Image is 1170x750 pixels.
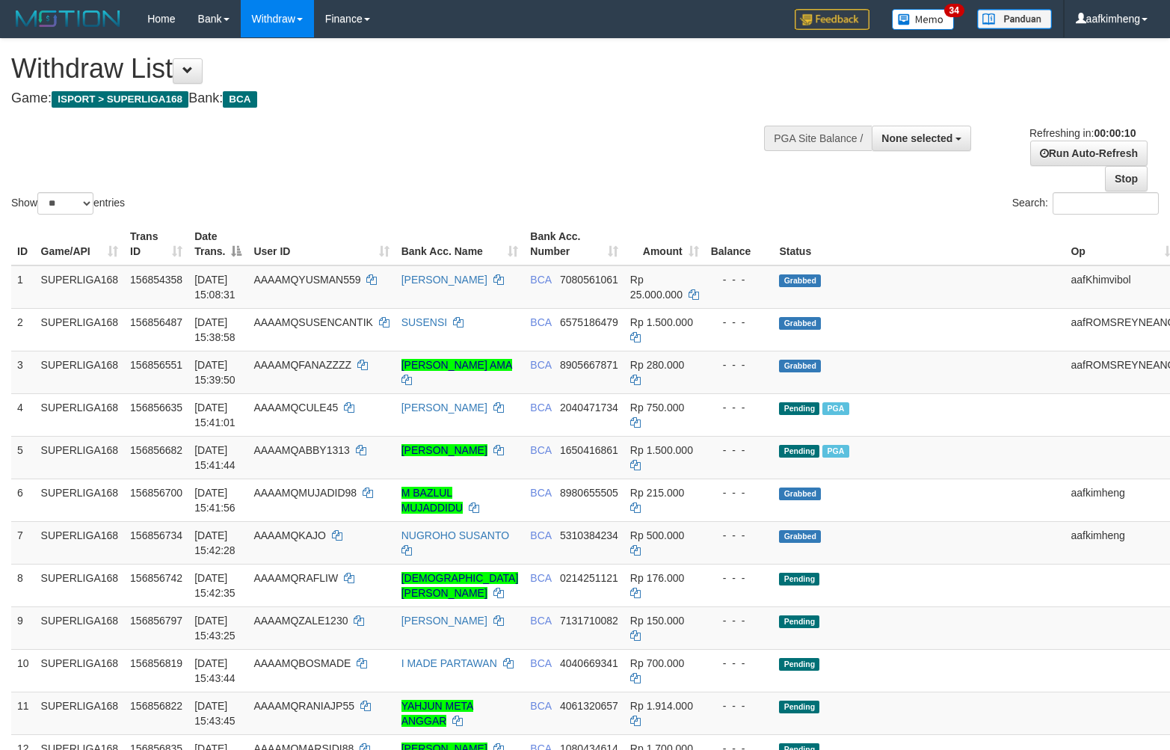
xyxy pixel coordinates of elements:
[401,529,509,541] a: NUGROHO SUSANTO
[560,274,618,286] span: Copy 7080561061 to clipboard
[560,316,618,328] span: Copy 6575186479 to clipboard
[524,223,624,265] th: Bank Acc. Number: activate to sort column ascending
[630,529,684,541] span: Rp 500.000
[11,91,765,106] h4: Game: Bank:
[630,359,684,371] span: Rp 280.000
[530,316,551,328] span: BCA
[711,272,768,287] div: - - -
[11,351,35,393] td: 3
[253,487,357,499] span: AAAAMQMUJADID98
[530,359,551,371] span: BCA
[881,132,952,144] span: None selected
[560,615,618,627] span: Copy 7131710082 to clipboard
[530,657,551,669] span: BCA
[779,615,819,628] span: Pending
[35,265,125,309] td: SUPERLIGA168
[779,274,821,287] span: Grabbed
[711,698,768,713] div: - - -
[779,658,819,671] span: Pending
[35,223,125,265] th: Game/API: activate to sort column ascending
[1094,127,1136,139] strong: 00:00:10
[35,564,125,606] td: SUPERLIGA168
[560,657,618,669] span: Copy 4040669341 to clipboard
[130,402,182,414] span: 156856635
[395,223,525,265] th: Bank Acc. Name: activate to sort column ascending
[530,402,551,414] span: BCA
[188,223,247,265] th: Date Trans.: activate to sort column descending
[11,692,35,734] td: 11
[1012,192,1159,215] label: Search:
[624,223,705,265] th: Amount: activate to sort column ascending
[530,444,551,456] span: BCA
[560,487,618,499] span: Copy 8980655505 to clipboard
[560,529,618,541] span: Copy 5310384234 to clipboard
[401,359,512,371] a: [PERSON_NAME] AMA
[130,316,182,328] span: 156856487
[779,701,819,713] span: Pending
[35,649,125,692] td: SUPERLIGA168
[711,528,768,543] div: - - -
[35,436,125,479] td: SUPERLIGA168
[130,572,182,584] span: 156856742
[773,223,1065,265] th: Status
[401,657,497,669] a: I MADE PARTAWAN
[530,572,551,584] span: BCA
[11,436,35,479] td: 5
[630,316,693,328] span: Rp 1.500.000
[779,317,821,330] span: Grabbed
[711,400,768,415] div: - - -
[130,274,182,286] span: 156854358
[194,274,235,301] span: [DATE] 15:08:31
[194,402,235,428] span: [DATE] 15:41:01
[194,316,235,343] span: [DATE] 15:38:58
[872,126,971,151] button: None selected
[401,402,487,414] a: [PERSON_NAME]
[530,700,551,712] span: BCA
[630,487,684,499] span: Rp 215.000
[530,274,551,286] span: BCA
[130,359,182,371] span: 156856551
[822,402,849,415] span: Marked by aafsoycanthlai
[705,223,774,265] th: Balance
[35,479,125,521] td: SUPERLIGA168
[35,521,125,564] td: SUPERLIGA168
[401,700,474,727] a: YAHJUN META ANGGAR
[11,223,35,265] th: ID
[253,615,348,627] span: AAAAMQZALE1230
[253,444,349,456] span: AAAAMQABBY1313
[253,572,338,584] span: AAAAMQRAFLIW
[194,657,235,684] span: [DATE] 15:43:44
[11,564,35,606] td: 8
[194,700,235,727] span: [DATE] 15:43:45
[944,4,964,17] span: 34
[247,223,395,265] th: User ID: activate to sort column ascending
[11,192,125,215] label: Show entries
[253,529,325,541] span: AAAAMQKAJO
[711,485,768,500] div: - - -
[11,521,35,564] td: 7
[130,700,182,712] span: 156856822
[223,91,256,108] span: BCA
[253,402,338,414] span: AAAAMQCULE45
[630,700,693,712] span: Rp 1.914.000
[124,223,188,265] th: Trans ID: activate to sort column ascending
[35,606,125,649] td: SUPERLIGA168
[130,615,182,627] span: 156856797
[779,445,819,458] span: Pending
[194,572,235,599] span: [DATE] 15:42:35
[401,615,487,627] a: [PERSON_NAME]
[130,529,182,541] span: 156856734
[253,657,351,669] span: AAAAMQBOSMADE
[194,529,235,556] span: [DATE] 15:42:28
[401,274,487,286] a: [PERSON_NAME]
[630,657,684,669] span: Rp 700.000
[711,613,768,628] div: - - -
[194,359,235,386] span: [DATE] 15:39:50
[560,572,618,584] span: Copy 0214251121 to clipboard
[530,615,551,627] span: BCA
[11,479,35,521] td: 6
[1053,192,1159,215] input: Search:
[35,308,125,351] td: SUPERLIGA168
[779,573,819,585] span: Pending
[779,530,821,543] span: Grabbed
